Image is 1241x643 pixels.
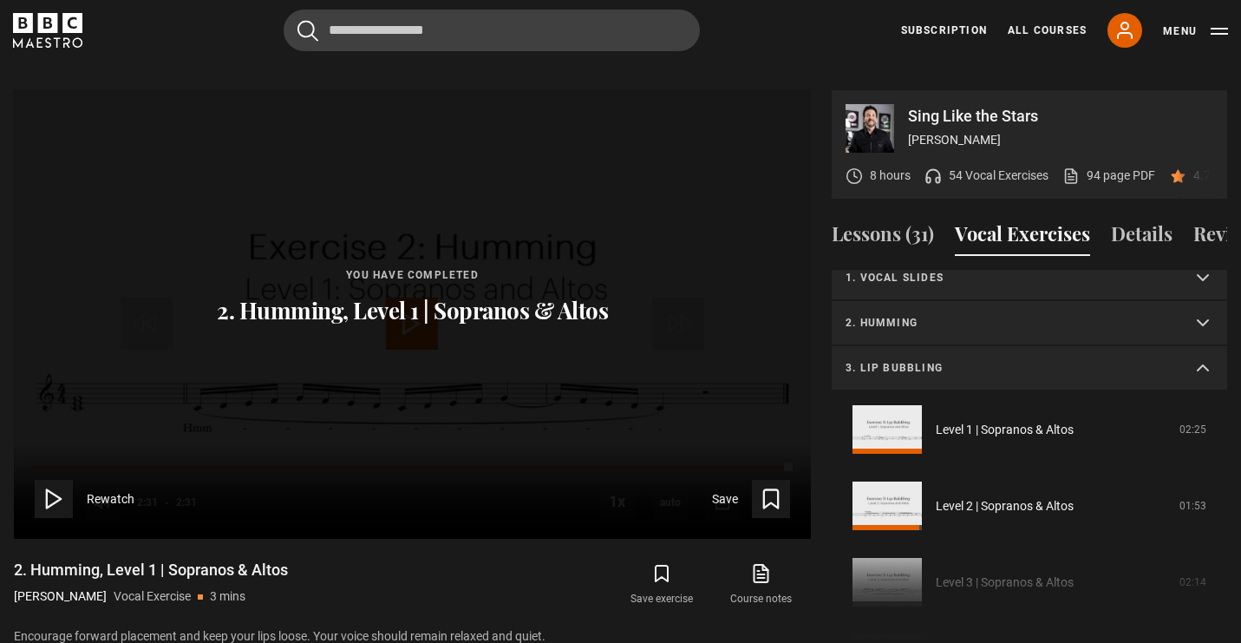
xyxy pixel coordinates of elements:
[13,13,82,48] svg: BBC Maestro
[14,587,107,606] p: [PERSON_NAME]
[284,10,700,51] input: Search
[955,220,1090,256] button: Vocal Exercises
[949,167,1048,185] p: 54 Vocal Exercises
[832,220,934,256] button: Lessons (31)
[1111,220,1172,256] button: Details
[1008,23,1087,38] a: All Courses
[210,587,245,606] p: 3 mins
[217,297,608,325] p: 2. Humming, Level 1 | Sopranos & Altos
[14,560,288,581] h1: 2. Humming, Level 1 | Sopranos & Altos
[217,267,608,283] p: You have completed
[832,301,1227,346] summary: 2. Humming
[846,315,1172,331] p: 2. Humming
[870,167,911,185] p: 8 hours
[936,421,1074,439] a: Level 1 | Sopranos & Altos
[297,20,318,42] button: Submit the search query
[712,490,738,508] span: Save
[612,560,711,610] button: Save exercise
[1163,23,1228,40] button: Toggle navigation
[832,346,1227,391] summary: 3. Lip bubbling
[114,587,191,606] p: Vocal Exercise
[832,256,1227,301] summary: 1. Vocal slides
[936,497,1074,515] a: Level 2 | Sopranos & Altos
[712,480,790,518] button: Save
[1062,167,1155,185] a: 94 page PDF
[901,23,987,38] a: Subscription
[846,360,1172,376] p: 3. Lip bubbling
[908,131,1213,149] p: [PERSON_NAME]
[87,490,134,508] span: Rewatch
[846,270,1172,285] p: 1. Vocal slides
[35,480,134,518] button: Rewatch
[712,560,811,610] a: Course notes
[908,108,1213,124] p: Sing Like the Stars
